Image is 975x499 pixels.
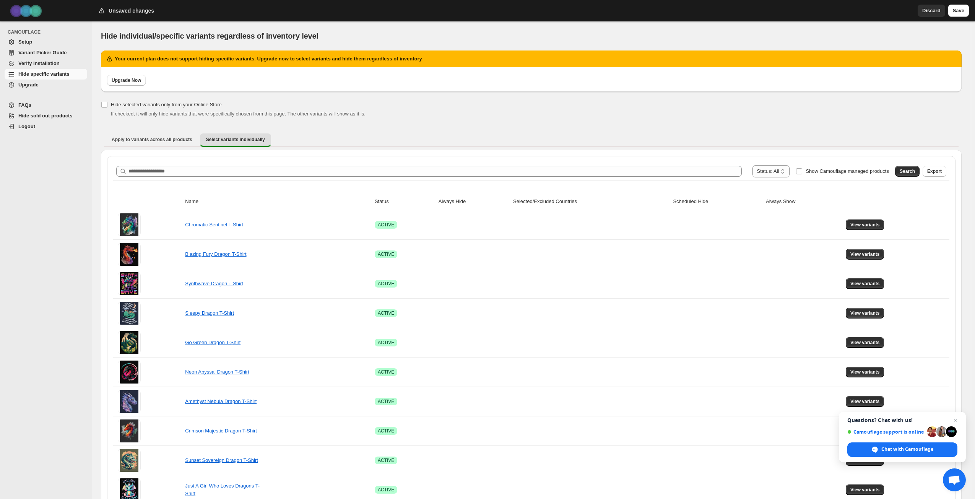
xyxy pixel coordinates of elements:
[206,137,265,143] span: Select variants individually
[109,7,154,15] h2: Unsaved changes
[923,166,946,177] button: Export
[846,337,884,348] button: View variants
[5,58,87,69] a: Verify Installation
[922,7,941,15] span: Discard
[378,251,394,257] span: ACTIVE
[18,124,35,129] span: Logout
[5,37,87,47] a: Setup
[847,417,957,423] span: Questions? Chat with us!
[948,5,969,17] button: Save
[850,398,880,405] span: View variants
[895,166,920,177] button: Search
[436,193,511,210] th: Always Hide
[111,111,366,117] span: If checked, it will only hide variants that were specifically chosen from this page. The other va...
[850,487,880,493] span: View variants
[847,429,924,435] span: Camouflage support is online
[18,113,73,119] span: Hide sold out products
[378,222,394,228] span: ACTIVE
[378,281,394,287] span: ACTIVE
[881,446,933,453] span: Chat with Camouflage
[850,251,880,257] span: View variants
[927,168,942,174] span: Export
[111,102,222,107] span: Hide selected variants only from your Online Store
[378,428,394,434] span: ACTIVE
[185,457,258,463] a: Sunset Sovereign Dragon T-Shirt
[18,60,60,66] span: Verify Installation
[764,193,843,210] th: Always Show
[185,369,249,375] a: Neon Abyssal Dragon T-Shirt
[5,111,87,121] a: Hide sold out products
[378,398,394,405] span: ACTIVE
[900,168,915,174] span: Search
[18,71,70,77] span: Hide specific variants
[846,278,884,289] button: View variants
[846,219,884,230] button: View variants
[185,222,243,228] a: Chromatic Sentinel T-Shirt
[943,468,966,491] a: Open chat
[185,251,246,257] a: Blazing Fury Dragon T-Shirt
[511,193,671,210] th: Selected/Excluded Countries
[378,369,394,375] span: ACTIVE
[850,340,880,346] span: View variants
[5,80,87,90] a: Upgrade
[185,428,257,434] a: Crimson Majestic Dragon T-Shirt
[378,487,394,493] span: ACTIVE
[847,442,957,457] span: Chat with Camouflage
[378,340,394,346] span: ACTIVE
[185,281,243,286] a: Synthwave Dragon T-Shirt
[846,484,884,495] button: View variants
[8,29,88,35] span: CAMOUFLAGE
[850,222,880,228] span: View variants
[107,75,146,86] a: Upgrade Now
[200,133,271,147] button: Select variants individually
[18,50,67,55] span: Variant Picker Guide
[183,193,372,210] th: Name
[850,369,880,375] span: View variants
[953,7,964,15] span: Save
[918,5,945,17] button: Discard
[372,193,436,210] th: Status
[18,39,32,45] span: Setup
[185,340,240,345] a: Go Green Dragon T-Shirt
[18,102,31,108] span: FAQs
[846,367,884,377] button: View variants
[671,193,764,210] th: Scheduled Hide
[5,121,87,132] a: Logout
[850,281,880,287] span: View variants
[5,47,87,58] a: Variant Picker Guide
[106,133,198,146] button: Apply to variants across all products
[806,168,889,174] span: Show Camouflage managed products
[18,82,39,88] span: Upgrade
[846,396,884,407] button: View variants
[378,457,394,463] span: ACTIVE
[101,32,318,40] span: Hide individual/specific variants regardless of inventory level
[185,398,257,404] a: Amethyst Nebula Dragon T-Shirt
[378,310,394,316] span: ACTIVE
[185,310,234,316] a: Sleepy Dragon T-Shirt
[846,308,884,319] button: View variants
[850,310,880,316] span: View variants
[5,100,87,111] a: FAQs
[112,137,192,143] span: Apply to variants across all products
[846,249,884,260] button: View variants
[185,483,260,496] a: Just A Girl Who Loves Dragons T-Shirt
[115,55,422,63] h2: Your current plan does not support hiding specific variants. Upgrade now to select variants and h...
[112,77,141,83] span: Upgrade Now
[5,69,87,80] a: Hide specific variants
